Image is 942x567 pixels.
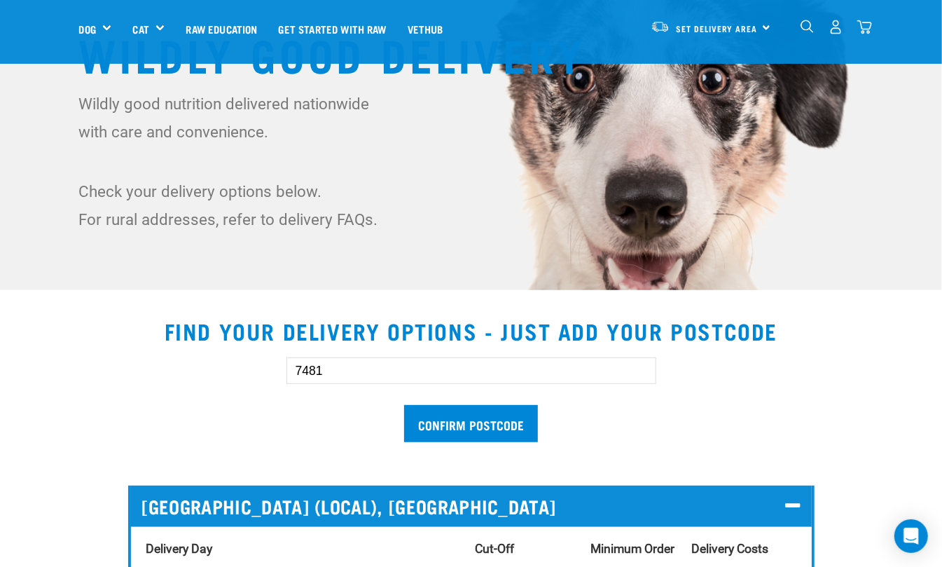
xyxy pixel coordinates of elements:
p: Wildly good nutrition delivered nationwide with care and convenience. [79,90,393,146]
div: Open Intercom Messenger [894,519,928,553]
input: Confirm postcode [404,405,538,442]
a: Raw Education [175,1,268,57]
a: Get started with Raw [268,1,397,57]
input: Enter your postcode here... [286,357,656,384]
img: van-moving.png [651,20,670,33]
a: Cat [132,21,148,37]
span: [GEOGRAPHIC_DATA] (LOCAL), [GEOGRAPHIC_DATA] [142,496,556,517]
span: Set Delivery Area [677,26,758,31]
p: Check your delivery options below. For rural addresses, refer to delivery FAQs. [79,177,393,233]
a: Dog [79,21,96,37]
img: home-icon-1@2x.png [801,20,814,33]
a: Vethub [397,1,454,57]
h2: Find your delivery options - just add your postcode [17,318,925,343]
img: user.png [829,20,843,34]
p: [GEOGRAPHIC_DATA] (LOCAL), [GEOGRAPHIC_DATA] [142,496,801,517]
img: home-icon@2x.png [857,20,872,34]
